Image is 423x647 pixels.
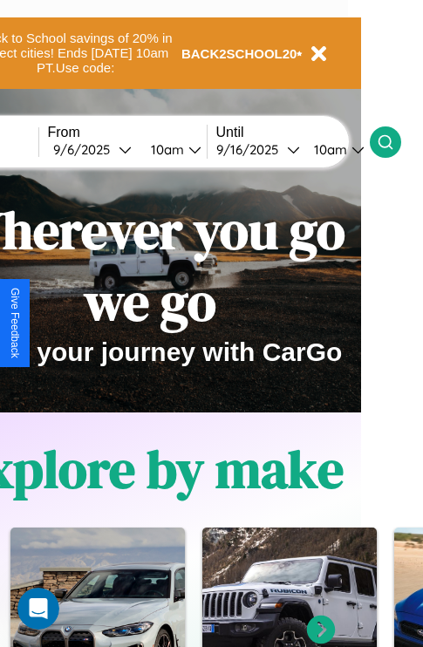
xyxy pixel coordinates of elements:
button: 10am [137,140,207,159]
iframe: Intercom live chat [17,588,59,630]
div: 10am [142,141,188,158]
div: 10am [305,141,351,158]
div: Give Feedback [9,288,21,358]
b: BACK2SCHOOL20 [181,46,297,61]
div: 9 / 6 / 2025 [53,141,119,158]
label: From [48,125,207,140]
button: 9/6/2025 [48,140,137,159]
div: 9 / 16 / 2025 [216,141,287,158]
label: Until [216,125,370,140]
button: 10am [300,140,370,159]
